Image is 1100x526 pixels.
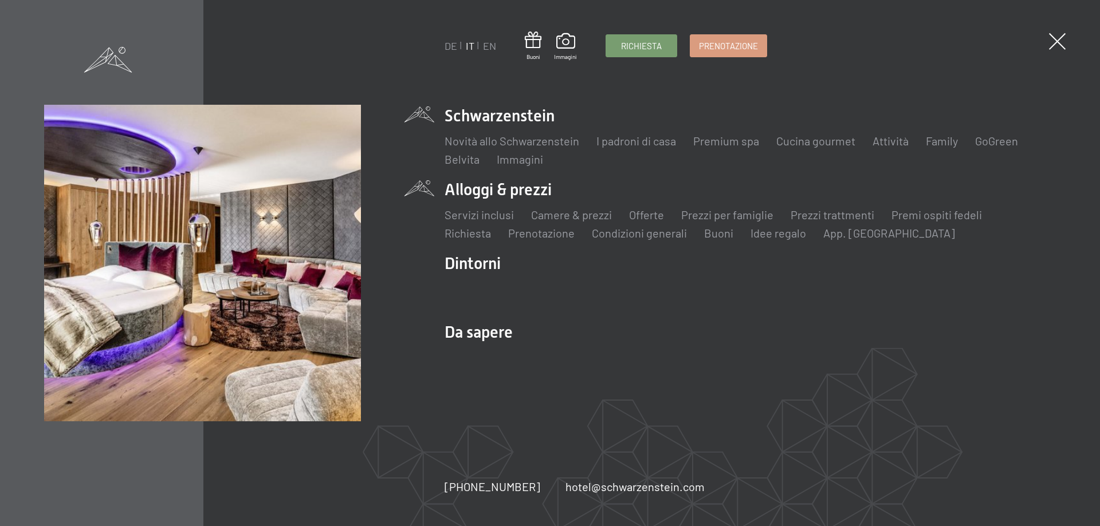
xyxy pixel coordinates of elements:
[693,134,759,148] a: Premium spa
[531,208,612,222] a: Camere & prezzi
[596,134,676,148] a: I padroni di casa
[592,226,687,240] a: Condizioni generali
[445,208,514,222] a: Servizi inclusi
[891,208,982,222] a: Premi ospiti fedeli
[975,134,1018,148] a: GoGreen
[704,226,733,240] a: Buoni
[873,134,909,148] a: Attività
[445,478,540,495] a: [PHONE_NUMBER]
[445,134,579,148] a: Novità allo Schwarzenstein
[690,35,767,57] a: Prenotazione
[681,208,773,222] a: Prezzi per famiglie
[554,33,577,61] a: Immagini
[621,40,662,52] span: Richiesta
[699,40,758,52] span: Prenotazione
[466,39,474,52] a: IT
[926,134,958,148] a: Family
[445,152,480,166] a: Belvita
[525,53,541,61] span: Buoni
[445,226,491,240] a: Richiesta
[565,478,705,495] a: hotel@schwarzenstein.com
[445,39,457,52] a: DE
[606,35,677,57] a: Richiesta
[525,31,541,61] a: Buoni
[629,208,664,222] a: Offerte
[445,480,540,493] span: [PHONE_NUMBER]
[791,208,874,222] a: Prezzi trattmenti
[751,226,806,240] a: Idee regalo
[508,226,575,240] a: Prenotazione
[823,226,955,240] a: App. [GEOGRAPHIC_DATA]
[497,152,543,166] a: Immagini
[483,39,496,52] a: EN
[776,134,855,148] a: Cucina gourmet
[554,53,577,61] span: Immagini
